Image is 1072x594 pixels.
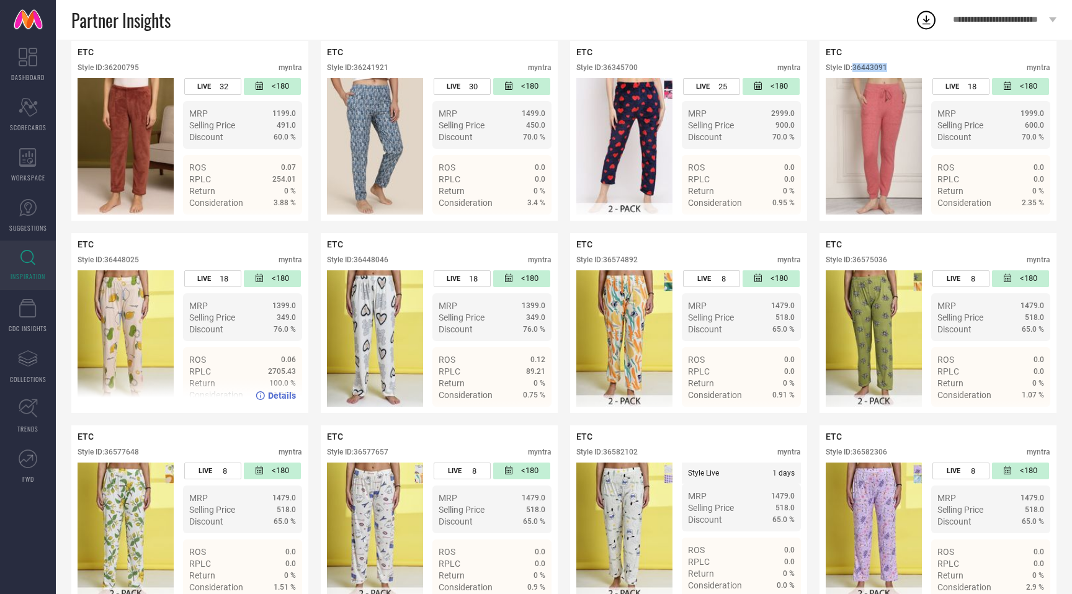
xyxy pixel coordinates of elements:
[189,559,211,569] span: RPLC
[1032,379,1044,388] span: 0 %
[268,220,296,230] span: Details
[771,301,795,310] span: 1479.0
[535,559,545,568] span: 0.0
[688,469,719,477] span: Style Live
[78,47,94,57] span: ETC
[528,448,552,456] div: myntra
[244,270,301,287] div: Number of days since the style was first listed on the platform
[78,270,174,407] img: Style preview image
[696,82,710,91] span: LIVE
[534,379,545,388] span: 0 %
[784,163,795,172] span: 0.0
[1034,175,1044,184] span: 0.0
[1034,559,1044,568] span: 0.0
[947,467,960,475] span: LIVE
[268,367,296,376] span: 2705.43
[576,448,638,456] div: Style ID: 36582102
[256,391,296,401] a: Details
[439,516,473,526] span: Discount
[493,78,550,95] div: Number of days since the style was first listed on the platform
[327,255,388,264] div: Style ID: 36448046
[783,569,795,578] span: 0 %
[78,432,94,441] span: ETC
[272,494,296,502] span: 1479.0
[184,78,241,95] div: Number of days the style has been live on the platform
[189,324,223,334] span: Discount
[947,275,960,283] span: LIVE
[256,220,296,230] a: Details
[189,186,215,196] span: Return
[784,557,795,566] span: 0.0
[1027,255,1050,264] div: myntra
[327,270,423,407] img: Style preview image
[688,515,722,525] span: Discount
[777,63,801,72] div: myntra
[937,186,963,196] span: Return
[472,466,476,476] span: 8
[937,390,991,400] span: Consideration
[327,270,423,407] div: Click to view image
[937,198,991,208] span: Consideration
[937,109,956,118] span: MRP
[327,63,388,72] div: Style ID: 36241921
[439,324,473,334] span: Discount
[439,390,493,400] span: Consideration
[688,378,714,388] span: Return
[1020,466,1037,476] span: <180
[937,132,971,142] span: Discount
[327,78,423,215] img: Style preview image
[576,47,592,57] span: ETC
[523,391,545,399] span: 0.75 %
[189,505,235,515] span: Selling Price
[277,313,296,322] span: 349.0
[439,132,473,142] span: Discount
[284,187,296,195] span: 0 %
[285,547,296,556] span: 0.0
[754,412,795,422] a: Details
[688,491,707,501] span: MRP
[523,133,545,141] span: 70.0 %
[434,270,491,287] div: Number of days the style has been live on the platform
[22,474,34,484] span: FWD
[469,82,478,91] span: 30
[1020,273,1037,284] span: <180
[439,570,465,580] span: Return
[826,448,887,456] div: Style ID: 36582306
[78,270,174,407] div: Click to view image
[1021,301,1044,310] span: 1479.0
[772,198,795,207] span: 0.95 %
[434,463,491,479] div: Number of days the style has been live on the platform
[777,448,801,456] div: myntra
[439,355,455,365] span: ROS
[688,324,722,334] span: Discount
[770,81,788,92] span: <180
[526,505,545,514] span: 518.0
[17,424,38,433] span: TRENDS
[439,109,457,118] span: MRP
[576,78,672,215] div: Click to view image
[937,174,959,184] span: RPLC
[279,255,302,264] div: myntra
[272,109,296,118] span: 1199.0
[78,255,139,264] div: Style ID: 36448025
[932,270,989,287] div: Number of days the style has been live on the platform
[937,570,963,580] span: Return
[775,121,795,130] span: 900.0
[688,503,734,513] span: Selling Price
[688,174,710,184] span: RPLC
[772,469,777,477] span: 1
[1034,163,1044,172] span: 0.0
[937,378,963,388] span: Return
[721,274,726,283] span: 8
[937,366,959,376] span: RPLC
[915,9,937,31] div: Open download list
[718,82,727,91] span: 25
[784,355,795,364] span: 0.0
[1021,494,1044,502] span: 1479.0
[775,313,795,322] span: 518.0
[281,163,296,172] span: 0.07
[272,81,289,92] span: <180
[1022,133,1044,141] span: 70.0 %
[937,120,983,130] span: Selling Price
[274,325,296,334] span: 76.0 %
